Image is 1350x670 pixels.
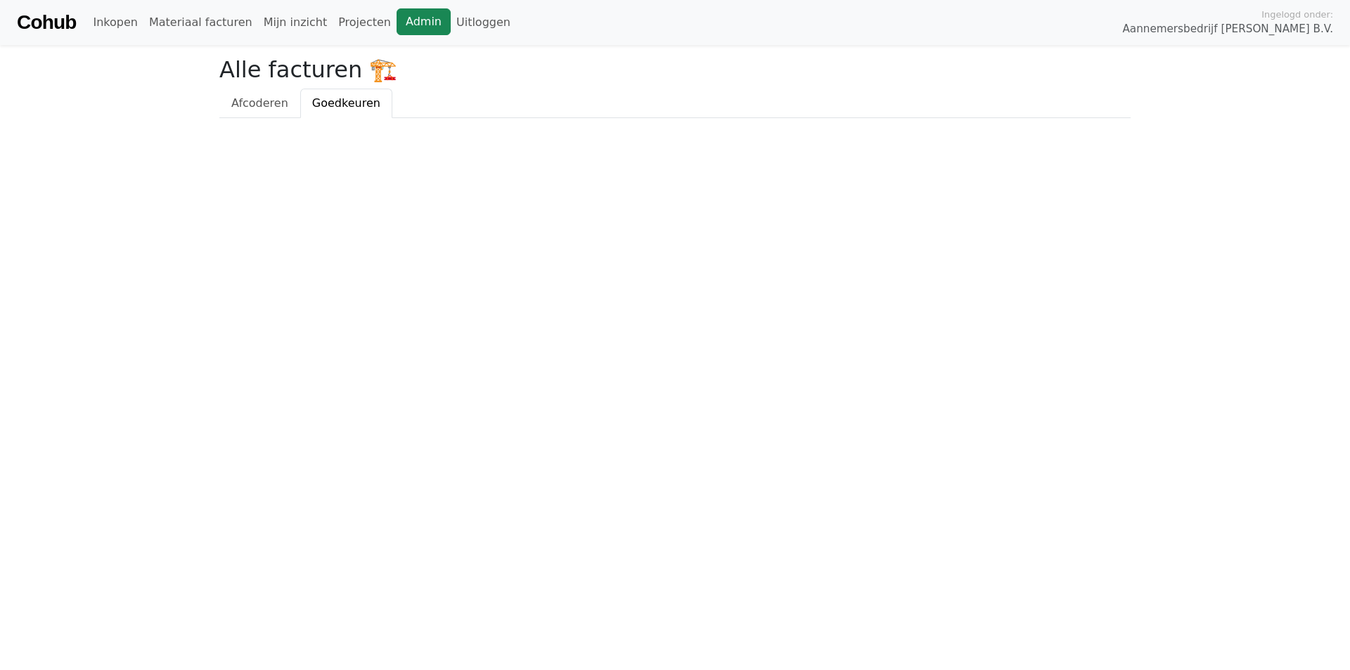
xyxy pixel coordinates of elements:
[1122,21,1333,37] span: Aannemersbedrijf [PERSON_NAME] B.V.
[451,8,516,37] a: Uitloggen
[312,96,380,110] span: Goedkeuren
[1261,8,1333,21] span: Ingelogd onder:
[397,8,451,35] a: Admin
[17,6,76,39] a: Cohub
[231,96,288,110] span: Afcoderen
[333,8,397,37] a: Projecten
[258,8,333,37] a: Mijn inzicht
[143,8,258,37] a: Materiaal facturen
[219,89,300,118] a: Afcoderen
[219,56,1131,83] h2: Alle facturen 🏗️
[300,89,392,118] a: Goedkeuren
[87,8,143,37] a: Inkopen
